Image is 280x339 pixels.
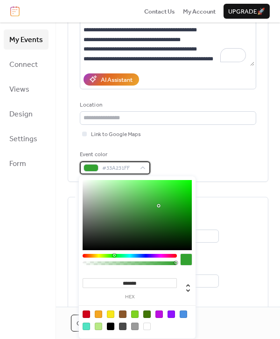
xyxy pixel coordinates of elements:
div: #50E3C2 [83,323,90,330]
div: AI Assistant [101,75,133,85]
div: #F5A623 [95,310,102,318]
div: #9013FE [168,310,175,318]
span: Form [9,157,26,171]
span: Link to Google Maps [91,130,141,139]
div: #417505 [143,310,151,318]
div: #000000 [107,323,114,330]
div: #8B572A [119,310,126,318]
label: hex [83,295,177,300]
div: #7ED321 [131,310,139,318]
button: Cancel [71,315,106,332]
a: Settings [4,129,49,149]
span: Design [9,107,33,122]
div: Event color [80,150,148,159]
a: My Account [183,7,216,16]
span: Connect [9,58,38,72]
textarea: To enrich screen reader interactions, please activate Accessibility in Grammarly extension settings [80,5,254,66]
a: Contact Us [144,7,175,16]
span: Settings [9,132,37,146]
button: AI Assistant [84,73,139,86]
a: Views [4,79,49,99]
span: #33A231FF [102,164,135,173]
div: Location [80,101,254,110]
img: logo [10,6,20,16]
a: Form [4,153,49,173]
div: #4A4A4A [119,323,126,330]
div: #4A90E2 [180,310,187,318]
div: #BD10E0 [155,310,163,318]
span: Upgrade 🚀 [228,7,265,16]
div: #9B9B9B [131,323,139,330]
button: Upgrade🚀 [224,4,270,19]
a: Connect [4,54,49,74]
div: #B8E986 [95,323,102,330]
span: My Events [9,33,43,47]
span: Views [9,82,29,97]
div: #F8E71C [107,310,114,318]
div: #D0021B [83,310,90,318]
div: #FFFFFF [143,323,151,330]
span: Cancel [77,319,101,328]
a: Design [4,104,49,124]
a: My Events [4,29,49,50]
